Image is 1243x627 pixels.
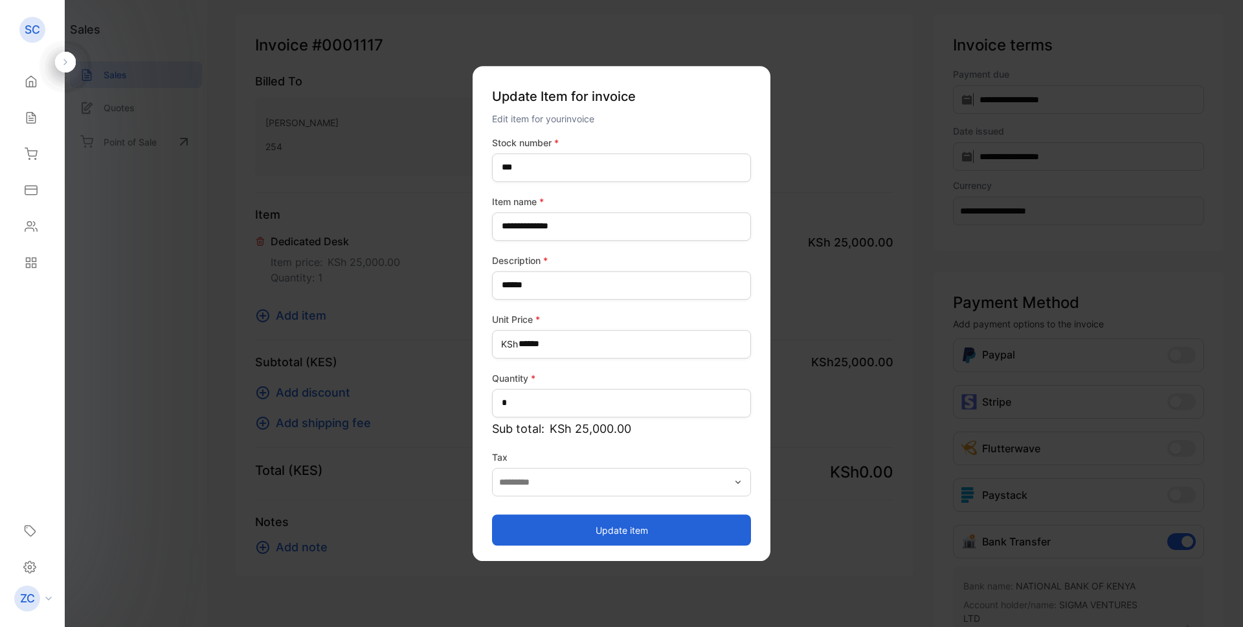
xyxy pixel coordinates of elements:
p: Update Item for invoice [492,82,751,111]
label: Quantity [492,371,751,385]
button: Update item [492,514,751,545]
label: Unit Price [492,313,751,326]
p: SC [25,21,40,38]
span: KSh [501,337,518,351]
p: Sub total: [492,420,751,437]
label: Stock number [492,136,751,149]
label: Tax [492,450,751,464]
p: ZC [20,590,35,607]
span: KSh 25,000.00 [550,420,631,437]
span: Edit item for your invoice [492,113,594,124]
label: Description [492,254,751,267]
label: Item name [492,195,751,208]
